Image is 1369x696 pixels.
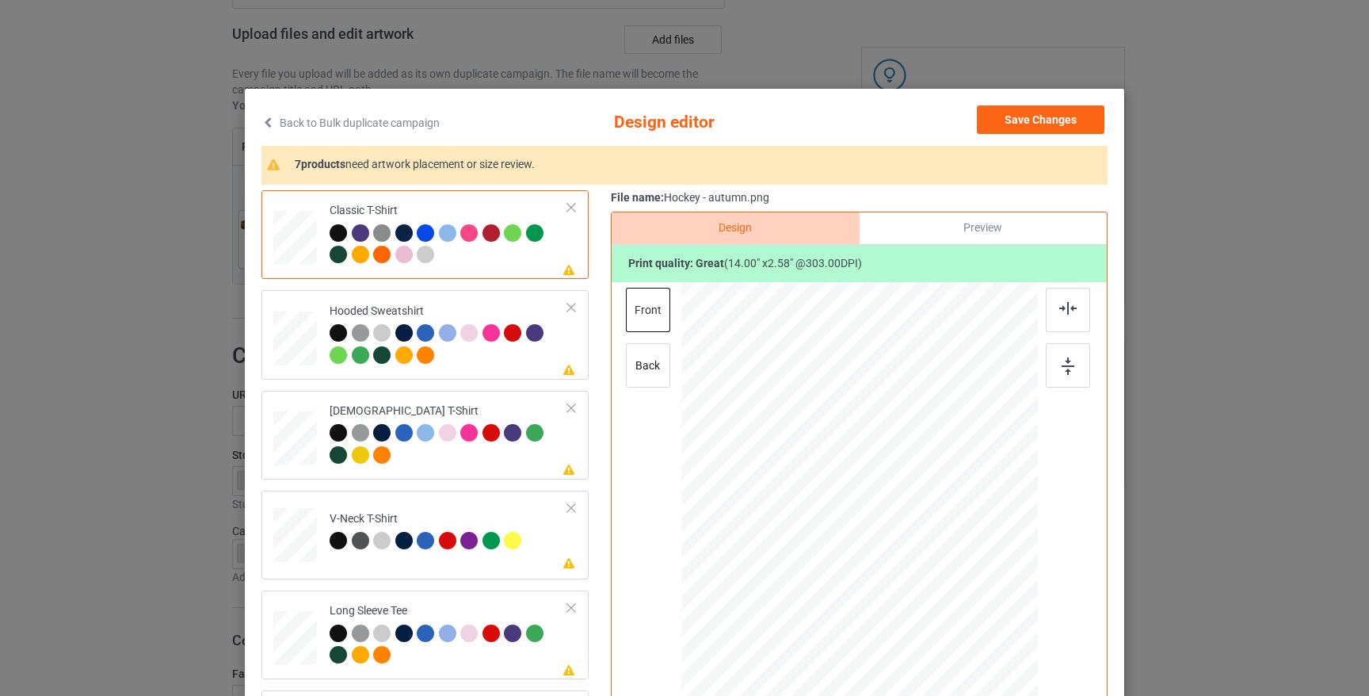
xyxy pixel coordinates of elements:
span: File name: [611,191,664,204]
div: back [626,343,670,388]
div: [DEMOGRAPHIC_DATA] T-Shirt [261,391,589,480]
div: front [626,288,670,332]
div: Preview [860,212,1107,244]
img: svg+xml;base64,PD94bWwgdmVyc2lvbj0iMS4wIiBlbmNvZGluZz0iVVRGLTgiPz4KPHN2ZyB3aWR0aD0iMjJweCIgaGVpZ2... [1059,302,1077,315]
div: [DEMOGRAPHIC_DATA] T-Shirt [330,403,568,463]
div: Long Sleeve Tee [330,603,568,663]
div: Hooded Sweatshirt [330,304,568,363]
span: Design editor [614,105,803,140]
div: V-Neck T-Shirt [261,491,589,579]
span: 7 products [295,158,345,170]
span: great [696,257,724,270]
div: Long Sleeve Tee [261,591,589,679]
span: need artwork placement or size review. [345,158,535,170]
a: Back to Bulk duplicate campaign [261,105,440,140]
button: Save Changes [977,105,1104,134]
img: warning [267,159,289,170]
b: Print quality: [628,257,724,270]
img: svg+xml;base64,PD94bWwgdmVyc2lvbj0iMS4wIiBlbmNvZGluZz0iVVRGLTgiPz4KPHN2ZyB3aWR0aD0iMTZweCIgaGVpZ2... [1062,358,1074,375]
div: Classic T-Shirt [261,190,589,279]
img: heather_texture.png [373,224,391,242]
div: V-Neck T-Shirt [330,511,526,549]
div: Hooded Sweatshirt [261,290,589,379]
span: Hockey - autumn.png [664,191,769,204]
div: Design [612,212,859,244]
div: Classic T-Shirt [330,203,568,262]
span: ( 14.00 " x 2.58 " @ 303.00 DPI) [724,257,862,270]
